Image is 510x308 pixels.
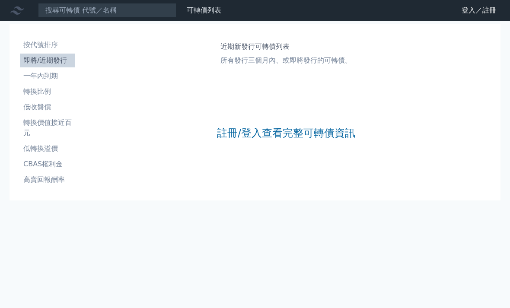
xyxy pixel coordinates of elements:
[20,102,75,112] li: 低收盤價
[20,116,75,140] a: 轉換價值接近百元
[38,3,176,18] input: 搜尋可轉債 代號／名稱
[217,126,355,140] a: 註冊/登入查看完整可轉債資訊
[20,175,75,185] li: 高賣回報酬率
[20,157,75,171] a: CBAS權利金
[220,41,352,52] h1: 近期新發行可轉債列表
[20,40,75,50] li: 按代號排序
[20,71,75,81] li: 一年內到期
[20,55,75,66] li: 即將/近期發行
[20,100,75,114] a: 低收盤價
[20,142,75,156] a: 低轉換溢價
[455,3,503,17] a: 登入／註冊
[20,117,75,138] li: 轉換價值接近百元
[220,55,352,66] p: 所有發行三個月內、或即將發行的可轉債。
[20,173,75,187] a: 高賣回報酬率
[20,54,75,67] a: 即將/近期發行
[187,6,221,14] a: 可轉債列表
[20,85,75,98] a: 轉換比例
[20,159,75,169] li: CBAS權利金
[20,143,75,154] li: 低轉換溢價
[20,38,75,52] a: 按代號排序
[20,69,75,83] a: 一年內到期
[20,86,75,97] li: 轉換比例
